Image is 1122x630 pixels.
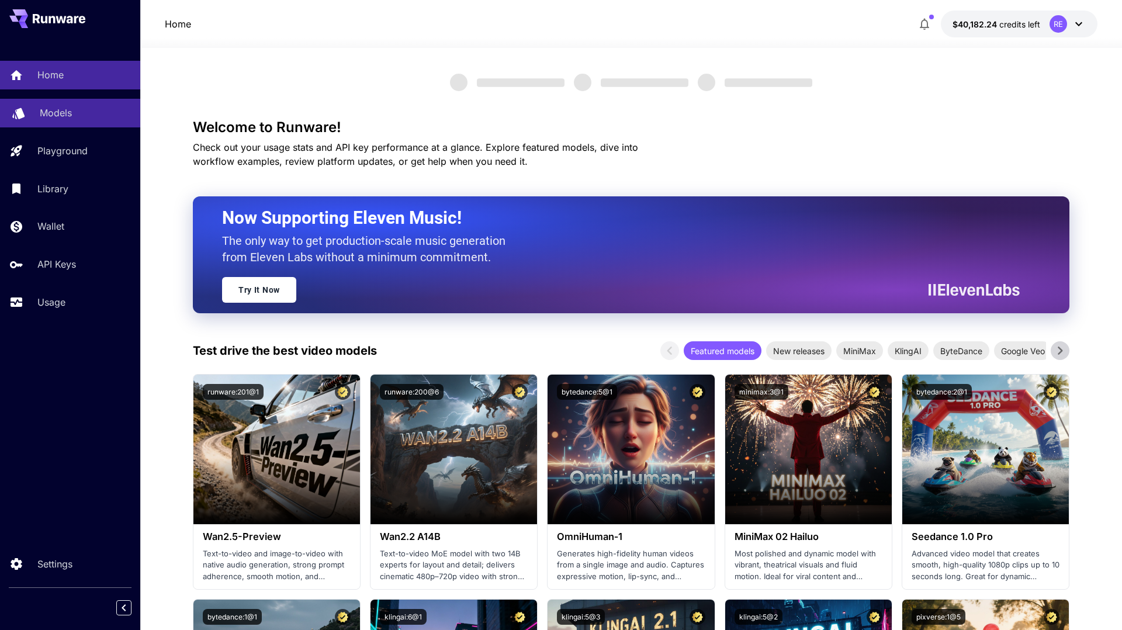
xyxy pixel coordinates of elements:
span: Featured models [684,345,761,357]
button: runware:201@1 [203,384,264,400]
div: New releases [766,341,832,360]
button: Certified Model – Vetted for best performance and includes a commercial license. [335,609,351,625]
button: bytedance:5@1 [557,384,617,400]
span: MiniMax [836,345,883,357]
button: Certified Model – Vetted for best performance and includes a commercial license. [512,609,528,625]
h3: MiniMax 02 Hailuo [735,531,882,542]
button: bytedance:1@1 [203,609,262,625]
p: Generates high-fidelity human videos from a single image and audio. Captures expressive motion, l... [557,548,705,583]
p: Library [37,182,68,196]
div: Collapse sidebar [125,597,140,618]
div: Featured models [684,341,761,360]
button: minimax:3@1 [735,384,788,400]
button: Certified Model – Vetted for best performance and includes a commercial license. [867,384,882,400]
a: Home [165,17,191,31]
p: Wallet [37,219,64,233]
p: Test drive the best video models [193,342,377,359]
a: Try It Now [222,277,296,303]
p: Home [37,68,64,82]
button: Collapse sidebar [116,600,131,615]
img: alt [193,375,360,524]
button: runware:200@6 [380,384,444,400]
button: bytedance:2@1 [912,384,972,400]
img: alt [548,375,714,524]
button: Certified Model – Vetted for best performance and includes a commercial license. [690,609,705,625]
button: Certified Model – Vetted for best performance and includes a commercial license. [690,384,705,400]
button: Certified Model – Vetted for best performance and includes a commercial license. [1044,384,1059,400]
p: Playground [37,144,88,158]
p: Text-to-video and image-to-video with native audio generation, strong prompt adherence, smooth mo... [203,548,351,583]
p: Settings [37,557,72,571]
p: The only way to get production-scale music generation from Eleven Labs without a minimum commitment. [222,233,514,265]
button: Certified Model – Vetted for best performance and includes a commercial license. [335,384,351,400]
div: KlingAI [888,341,929,360]
h3: Wan2.2 A14B [380,531,528,542]
span: KlingAI [888,345,929,357]
button: klingai:6@1 [380,609,427,625]
button: $40,182.24007RE [941,11,1097,37]
span: $40,182.24 [953,19,999,29]
img: alt [902,375,1069,524]
p: Models [40,106,72,120]
p: Most polished and dynamic model with vibrant, theatrical visuals and fluid motion. Ideal for vira... [735,548,882,583]
h3: OmniHuman‑1 [557,531,705,542]
p: Text-to-video MoE model with two 14B experts for layout and detail; delivers cinematic 480p–720p ... [380,548,528,583]
div: MiniMax [836,341,883,360]
span: Check out your usage stats and API key performance at a glance. Explore featured models, dive int... [193,141,638,167]
p: Usage [37,295,65,309]
div: $40,182.24007 [953,18,1040,30]
span: New releases [766,345,832,357]
img: alt [725,375,892,524]
button: Certified Model – Vetted for best performance and includes a commercial license. [1044,609,1059,625]
h3: Welcome to Runware! [193,119,1069,136]
span: Google Veo [994,345,1052,357]
h3: Seedance 1.0 Pro [912,531,1059,542]
span: ByteDance [933,345,989,357]
button: pixverse:1@5 [912,609,965,625]
h3: Wan2.5-Preview [203,531,351,542]
div: ByteDance [933,341,989,360]
button: klingai:5@3 [557,609,605,625]
p: Advanced video model that creates smooth, high-quality 1080p clips up to 10 seconds long. Great f... [912,548,1059,583]
span: credits left [999,19,1040,29]
nav: breadcrumb [165,17,191,31]
img: alt [370,375,537,524]
button: Certified Model – Vetted for best performance and includes a commercial license. [867,609,882,625]
h2: Now Supporting Eleven Music! [222,207,1011,229]
p: API Keys [37,257,76,271]
div: Google Veo [994,341,1052,360]
div: RE [1050,15,1067,33]
button: Certified Model – Vetted for best performance and includes a commercial license. [512,384,528,400]
button: klingai:5@2 [735,609,782,625]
